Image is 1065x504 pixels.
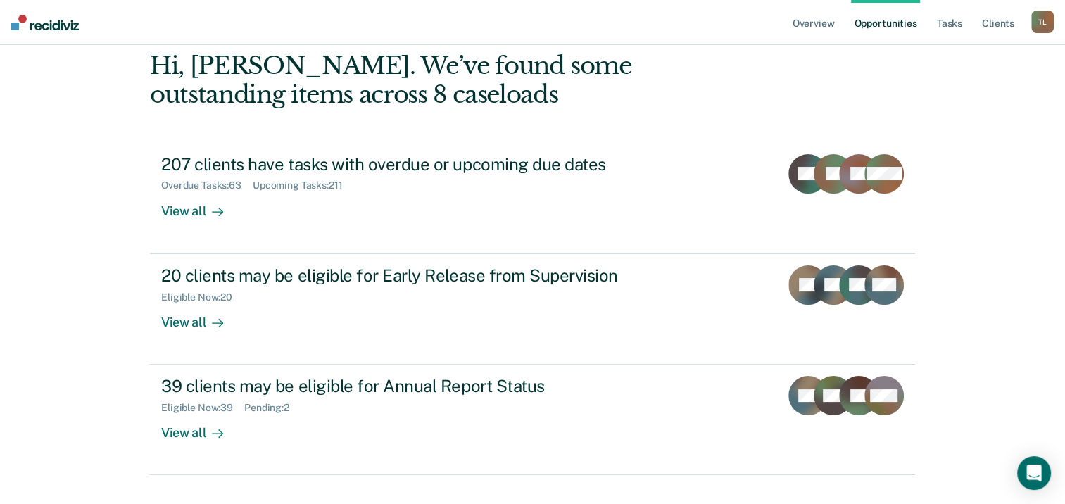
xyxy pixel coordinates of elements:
button: TL [1031,11,1054,33]
div: 39 clients may be eligible for Annual Report Status [161,376,655,396]
a: 207 clients have tasks with overdue or upcoming due datesOverdue Tasks:63Upcoming Tasks:211View all [150,143,915,253]
div: Eligible Now : 39 [161,402,244,414]
img: Recidiviz [11,15,79,30]
div: Open Intercom Messenger [1017,456,1051,490]
div: View all [161,414,240,441]
div: 20 clients may be eligible for Early Release from Supervision [161,265,655,286]
div: Eligible Now : 20 [161,291,244,303]
div: 207 clients have tasks with overdue or upcoming due dates [161,154,655,175]
a: 39 clients may be eligible for Annual Report StatusEligible Now:39Pending:2View all [150,365,915,475]
div: Hi, [PERSON_NAME]. We’ve found some outstanding items across 8 caseloads [150,51,762,109]
div: View all [161,303,240,330]
a: 20 clients may be eligible for Early Release from SupervisionEligible Now:20View all [150,253,915,365]
div: Upcoming Tasks : 211 [253,179,354,191]
div: Overdue Tasks : 63 [161,179,253,191]
div: View all [161,191,240,219]
div: Pending : 2 [244,402,301,414]
div: T L [1031,11,1054,33]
